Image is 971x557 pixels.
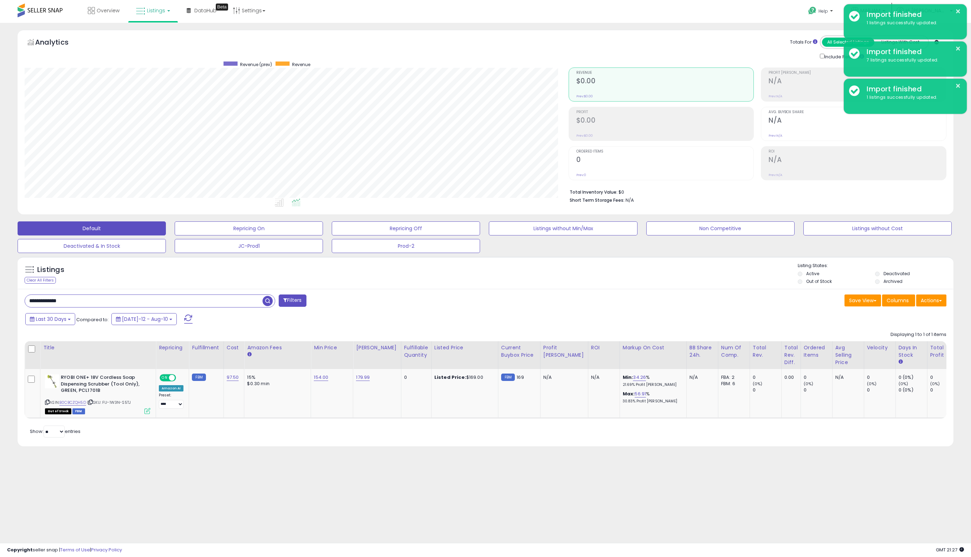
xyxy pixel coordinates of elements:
[314,374,328,381] a: 154.00
[36,316,66,323] span: Last 30 Days
[192,344,220,351] div: Fulfillment
[930,374,959,381] div: 0
[769,71,946,75] span: Profit [PERSON_NAME]
[147,7,165,14] span: Listings
[576,116,754,126] h2: $0.00
[753,344,778,359] div: Total Rev.
[930,387,959,393] div: 0
[861,20,962,26] div: 1 listings successfully updated.
[356,374,370,381] a: 179.99
[635,390,646,397] a: 56.91
[434,344,495,351] div: Listed Price
[804,381,814,387] small: (0%)
[404,374,426,381] div: 0
[18,221,166,235] button: Default
[576,71,754,75] span: Revenue
[861,94,962,101] div: 1 listings successfully updated.
[159,385,183,391] div: Amazon AI
[175,375,186,381] span: OFF
[175,239,323,253] button: JC-Prod1
[882,294,915,306] button: Columns
[175,221,323,235] button: Repricing On
[576,110,754,114] span: Profit
[576,150,754,154] span: Ordered Items
[955,82,961,90] button: ×
[576,94,593,98] small: Prev: $0.00
[690,344,715,359] div: BB Share 24h.
[122,316,168,323] span: [DATE]-12 - Aug-10
[930,381,940,387] small: (0%)
[160,375,169,381] span: ON
[955,7,961,16] button: ×
[45,374,150,413] div: ASIN:
[808,6,817,15] i: Get Help
[489,221,637,235] button: Listings without Min/Max
[887,297,909,304] span: Columns
[501,344,537,359] div: Current Buybox Price
[804,344,829,359] div: Ordered Items
[25,277,56,284] div: Clear All Filters
[240,61,272,67] span: Revenue (prev)
[861,57,962,64] div: 7 listings successfully updated.
[76,316,109,323] span: Compared to:
[899,344,924,359] div: Days In Stock
[61,374,146,396] b: RYOBI ONE+ 18V Cordless Soap Dispensing Scrubber (Tool Only), GREEN, PCL1701B
[576,77,754,86] h2: $0.00
[899,359,903,365] small: Days In Stock.
[891,331,946,338] div: Displaying 1 to 1 of 1 items
[576,173,586,177] small: Prev: 0
[570,197,624,203] b: Short Term Storage Fees:
[434,374,466,381] b: Listed Price:
[517,374,524,381] span: 169
[769,94,782,98] small: Prev: N/A
[861,84,962,94] div: Import finished
[194,7,216,14] span: DataHub
[434,374,493,381] div: $169.00
[216,4,228,11] div: Tooltip anchor
[227,374,239,381] a: 97.50
[867,374,895,381] div: 0
[899,387,927,393] div: 0 (0%)
[292,61,310,67] span: Revenue
[620,341,686,369] th: The percentage added to the cost of goods (COGS) that forms the calculator for Min & Max prices.
[279,294,306,307] button: Filters
[247,351,251,358] small: Amazon Fees.
[72,408,85,414] span: FBM
[626,197,634,203] span: N/A
[37,265,64,275] h5: Listings
[769,150,946,154] span: ROI
[861,9,962,20] div: Import finished
[576,156,754,165] h2: 0
[87,400,131,405] span: | SKU: FU-1W3N-S5TJ
[623,390,635,397] b: Max:
[570,189,617,195] b: Total Inventory Value:
[159,344,186,351] div: Repricing
[314,344,350,351] div: Min Price
[404,344,428,359] div: Fulfillable Quantity
[623,399,681,404] p: 30.83% Profit [PERSON_NAME]
[804,387,832,393] div: 0
[803,1,840,23] a: Help
[623,344,684,351] div: Markup on Cost
[43,344,153,351] div: Title
[45,374,59,388] img: 31Z5XCrXlOL._SL40_.jpg
[798,263,953,269] p: Listing States:
[769,156,946,165] h2: N/A
[784,344,798,366] div: Total Rev. Diff.
[192,374,206,381] small: FBM
[623,374,681,387] div: %
[818,8,828,14] span: Help
[18,239,166,253] button: Deactivated & In Stock
[883,278,902,284] label: Archived
[97,7,119,14] span: Overview
[916,294,946,306] button: Actions
[690,374,713,381] div: N/A
[247,374,305,381] div: 15%
[844,294,881,306] button: Save View
[769,116,946,126] h2: N/A
[867,387,895,393] div: 0
[570,187,941,196] li: $0
[790,39,817,46] div: Totals For
[35,37,82,49] h5: Analytics
[769,77,946,86] h2: N/A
